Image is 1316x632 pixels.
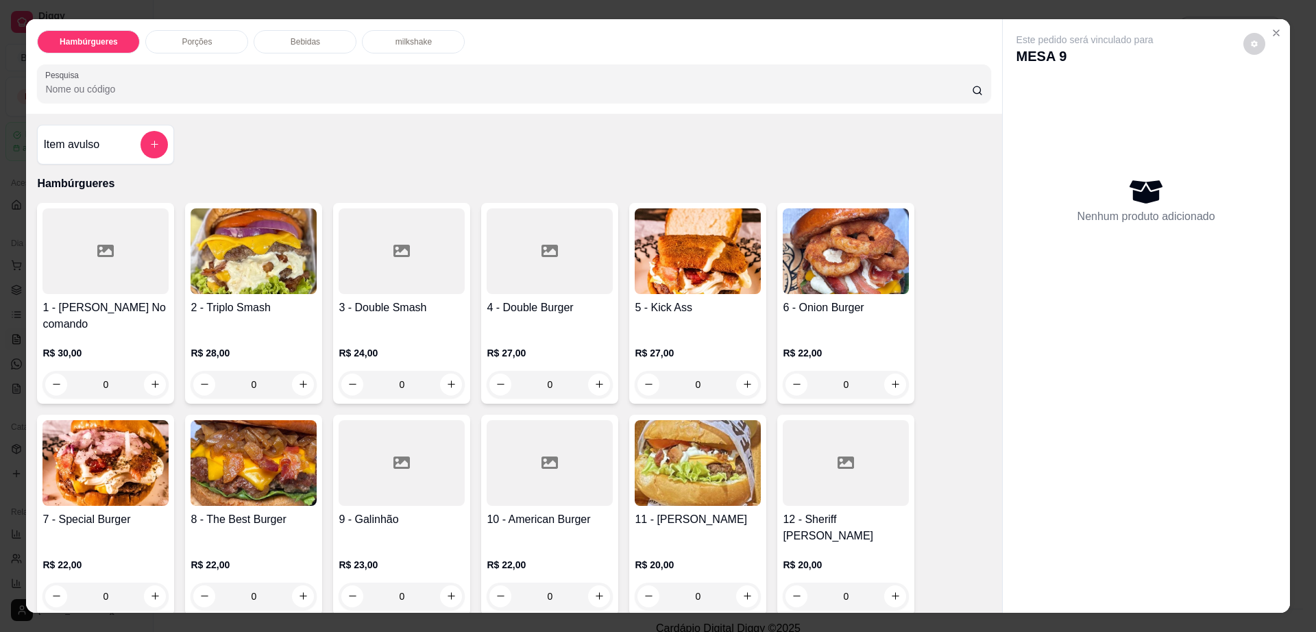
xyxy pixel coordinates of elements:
[1265,22,1287,44] button: Close
[37,175,990,192] p: Hambúrgueres
[339,346,465,360] p: R$ 24,00
[1077,208,1215,225] p: Nenhum produto adicionado
[635,511,761,528] h4: 11 - [PERSON_NAME]
[783,300,909,316] h4: 6 - Onion Burger
[783,511,909,544] h4: 12 - Sheriff [PERSON_NAME]
[42,346,169,360] p: R$ 30,00
[291,36,320,47] p: Bebidas
[487,511,613,528] h4: 10 - American Burger
[783,558,909,572] p: R$ 20,00
[191,346,317,360] p: R$ 28,00
[182,36,212,47] p: Porções
[42,300,169,332] h4: 1 - [PERSON_NAME] No comando
[191,208,317,294] img: product-image
[635,558,761,572] p: R$ 20,00
[783,346,909,360] p: R$ 22,00
[191,511,317,528] h4: 8 - The Best Burger
[339,300,465,316] h4: 3 - Double Smash
[395,36,432,47] p: milkshake
[487,558,613,572] p: R$ 22,00
[191,300,317,316] h4: 2 - Triplo Smash
[60,36,118,47] p: Hambúrgueres
[783,208,909,294] img: product-image
[191,558,317,572] p: R$ 22,00
[42,558,169,572] p: R$ 22,00
[1243,33,1265,55] button: decrease-product-quantity
[487,346,613,360] p: R$ 27,00
[635,346,761,360] p: R$ 27,00
[45,82,971,96] input: Pesquisa
[42,511,169,528] h4: 7 - Special Burger
[42,420,169,506] img: product-image
[635,420,761,506] img: product-image
[43,136,99,153] h4: Item avulso
[635,300,761,316] h4: 5 - Kick Ass
[141,131,168,158] button: add-separate-item
[339,558,465,572] p: R$ 23,00
[635,208,761,294] img: product-image
[1016,33,1154,47] p: Este pedido será vinculado para
[191,420,317,506] img: product-image
[339,511,465,528] h4: 9 - Galinhão
[1016,47,1154,66] p: MESA 9
[487,300,613,316] h4: 4 - Double Burger
[45,69,84,81] label: Pesquisa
